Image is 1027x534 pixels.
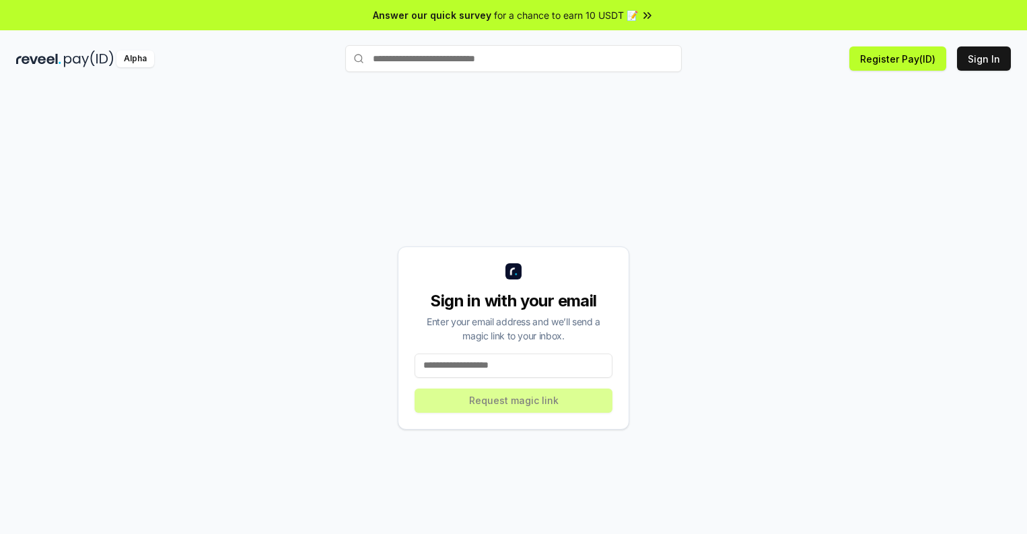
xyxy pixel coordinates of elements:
button: Register Pay(ID) [849,46,946,71]
span: for a chance to earn 10 USDT 📝 [494,8,638,22]
div: Sign in with your email [415,290,612,312]
img: pay_id [64,51,114,67]
img: logo_small [505,263,522,279]
button: Sign In [957,46,1011,71]
div: Enter your email address and we’ll send a magic link to your inbox. [415,314,612,343]
div: Alpha [116,51,154,67]
img: reveel_dark [16,51,61,67]
span: Answer our quick survey [373,8,491,22]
